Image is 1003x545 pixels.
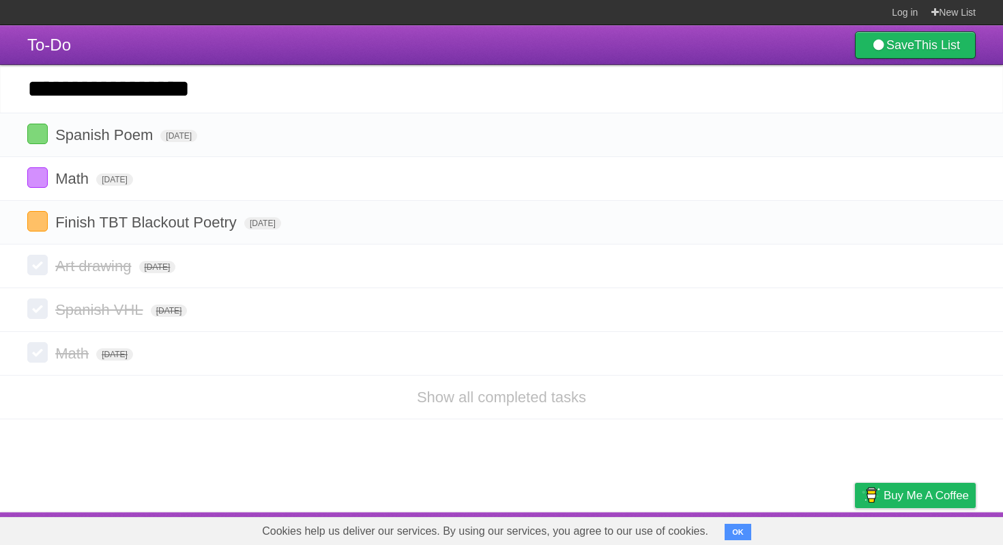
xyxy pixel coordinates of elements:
[791,516,821,542] a: Terms
[55,126,156,143] span: Spanish Poem
[55,345,92,362] span: Math
[725,524,751,540] button: OK
[96,173,133,186] span: [DATE]
[27,124,48,144] label: Done
[96,348,133,361] span: [DATE]
[27,342,48,363] label: Done
[27,211,48,232] label: Done
[244,217,281,229] span: [DATE]
[855,31,976,59] a: SaveThis List
[855,483,976,508] a: Buy me a coffee
[27,255,48,275] label: Done
[160,130,197,142] span: [DATE]
[862,484,880,507] img: Buy me a coffee
[27,36,71,54] span: To-Do
[914,38,960,52] b: This List
[55,301,146,318] span: Spanish VHL
[884,484,969,507] span: Buy me a coffee
[890,516,976,542] a: Suggest a feature
[673,516,702,542] a: About
[27,167,48,188] label: Done
[27,298,48,319] label: Done
[151,305,188,317] span: [DATE]
[837,516,873,542] a: Privacy
[417,389,586,406] a: Show all completed tasks
[248,518,722,545] span: Cookies help us deliver our services. By using our services, you agree to our use of cookies.
[55,170,92,187] span: Math
[718,516,774,542] a: Developers
[55,214,240,231] span: Finish TBT Blackout Poetry
[139,261,176,273] span: [DATE]
[55,257,134,275] span: Art drawing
